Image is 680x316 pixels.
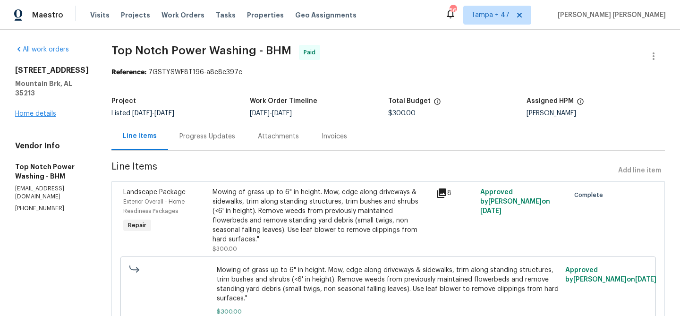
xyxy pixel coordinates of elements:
span: The hpm assigned to this work order. [577,98,584,110]
div: 567 [450,6,456,15]
span: Approved by [PERSON_NAME] on [565,267,656,283]
span: Tasks [216,12,236,18]
span: [PERSON_NAME] [PERSON_NAME] [554,10,666,20]
h5: Total Budget [388,98,431,104]
div: Invoices [322,132,347,141]
a: Home details [15,111,56,117]
span: $300.00 [388,110,416,117]
span: Approved by [PERSON_NAME] on [480,189,550,214]
div: Mowing of grass up to 6" in height. Mow, edge along driveways & sidewalks, trim along standing st... [212,188,430,244]
span: [DATE] [635,276,656,283]
span: [DATE] [272,110,292,117]
span: Repair [124,221,150,230]
p: [EMAIL_ADDRESS][DOMAIN_NAME] [15,185,89,201]
span: Exterior Overall - Home Readiness Packages [123,199,185,214]
span: [DATE] [132,110,152,117]
div: [PERSON_NAME] [527,110,665,117]
div: Attachments [258,132,299,141]
h5: Assigned HPM [527,98,574,104]
span: The total cost of line items that have been proposed by Opendoor. This sum includes line items th... [433,98,441,110]
span: - [132,110,174,117]
span: [DATE] [250,110,270,117]
span: Line Items [111,162,614,179]
div: 7GSTYSWF8T196-a8e8e397c [111,68,665,77]
span: Listed [111,110,174,117]
p: [PHONE_NUMBER] [15,205,89,213]
div: Line Items [123,131,157,141]
b: Reference: [111,69,146,76]
span: Top Notch Power Washing - BHM [111,45,291,56]
span: Landscape Package [123,189,186,196]
h5: Mountain Brk, AL 35213 [15,79,89,98]
h5: Project [111,98,136,104]
a: All work orders [15,46,69,53]
span: Mowing of grass up to 6" in height. Mow, edge along driveways & sidewalks, trim along standing st... [217,265,560,303]
span: [DATE] [154,110,174,117]
span: Maestro [32,10,63,20]
h5: Work Order Timeline [250,98,317,104]
span: $300.00 [212,246,237,252]
span: Visits [90,10,110,20]
span: Tampa + 47 [471,10,510,20]
span: - [250,110,292,117]
span: Properties [247,10,284,20]
h5: Top Notch Power Washing - BHM [15,162,89,181]
h4: Vendor Info [15,141,89,151]
h2: [STREET_ADDRESS] [15,66,89,75]
span: Paid [304,48,319,57]
span: [DATE] [480,208,501,214]
span: Work Orders [161,10,204,20]
div: 8 [436,188,475,199]
span: Complete [574,190,607,200]
span: Geo Assignments [295,10,357,20]
div: Progress Updates [179,132,235,141]
span: Projects [121,10,150,20]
